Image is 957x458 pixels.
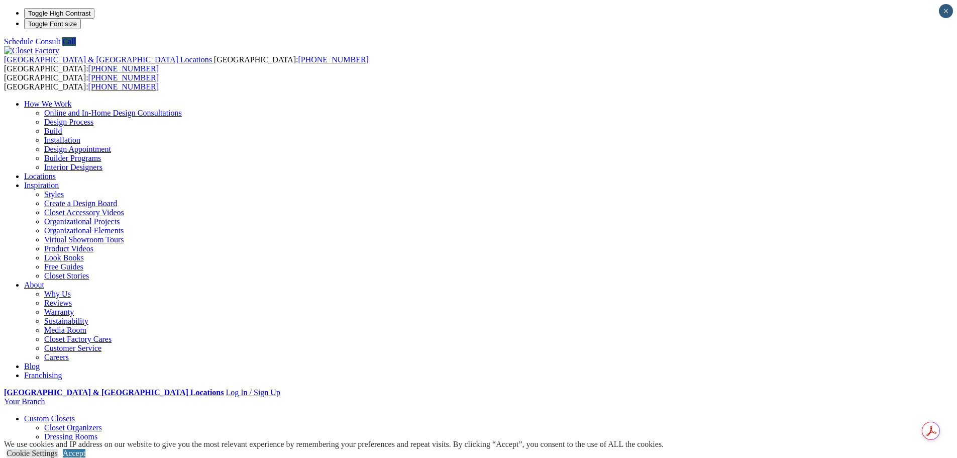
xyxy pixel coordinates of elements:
img: Closet Factory [4,46,59,55]
a: Sustainability [44,317,88,325]
a: Look Books [44,253,84,262]
a: [PHONE_NUMBER] [298,55,368,64]
a: Interior Designers [44,163,102,171]
a: Cookie Settings [7,449,58,457]
a: Styles [44,190,64,199]
a: Design Process [44,118,93,126]
span: Toggle Font size [28,20,77,28]
a: Schedule Consult [4,37,60,46]
a: Accept [63,449,85,457]
a: Closet Accessory Videos [44,208,124,217]
a: Careers [44,353,69,361]
a: Closet Organizers [44,423,102,432]
a: [PHONE_NUMBER] [88,82,159,91]
a: Locations [24,172,56,180]
a: Warranty [44,308,74,316]
a: [PHONE_NUMBER] [88,73,159,82]
a: Create a Design Board [44,199,117,208]
a: Inspiration [24,181,59,190]
a: About [24,281,44,289]
a: Installation [44,136,80,144]
a: How We Work [24,100,72,108]
a: Organizational Elements [44,226,124,235]
span: [GEOGRAPHIC_DATA]: [GEOGRAPHIC_DATA]: [4,73,159,91]
a: [GEOGRAPHIC_DATA] & [GEOGRAPHIC_DATA] Locations [4,55,214,64]
a: Reviews [44,299,72,307]
a: Dressing Rooms [44,432,97,441]
a: [PHONE_NUMBER] [88,64,159,73]
a: Your Branch [4,397,45,406]
a: Free Guides [44,262,83,271]
span: [GEOGRAPHIC_DATA]: [GEOGRAPHIC_DATA]: [4,55,369,73]
a: Blog [24,362,40,371]
a: [GEOGRAPHIC_DATA] & [GEOGRAPHIC_DATA] Locations [4,388,224,397]
a: Product Videos [44,244,93,253]
a: Media Room [44,326,86,334]
a: Online and In-Home Design Consultations [44,109,182,117]
span: Toggle High Contrast [28,10,90,17]
a: Organizational Projects [44,217,120,226]
a: Why Us [44,290,71,298]
a: Log In / Sign Up [226,388,280,397]
a: Custom Closets [24,414,75,423]
button: Toggle High Contrast [24,8,94,19]
a: Closet Stories [44,271,89,280]
button: Toggle Font size [24,19,81,29]
a: Virtual Showroom Tours [44,235,124,244]
a: Call [62,37,76,46]
a: Build [44,127,62,135]
a: Design Appointment [44,145,111,153]
a: Franchising [24,371,62,380]
a: Customer Service [44,344,101,352]
button: Close [939,4,953,18]
a: Closet Factory Cares [44,335,112,343]
a: Builder Programs [44,154,101,162]
span: [GEOGRAPHIC_DATA] & [GEOGRAPHIC_DATA] Locations [4,55,212,64]
div: We use cookies and IP address on our website to give you the most relevant experience by remember... [4,440,664,449]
